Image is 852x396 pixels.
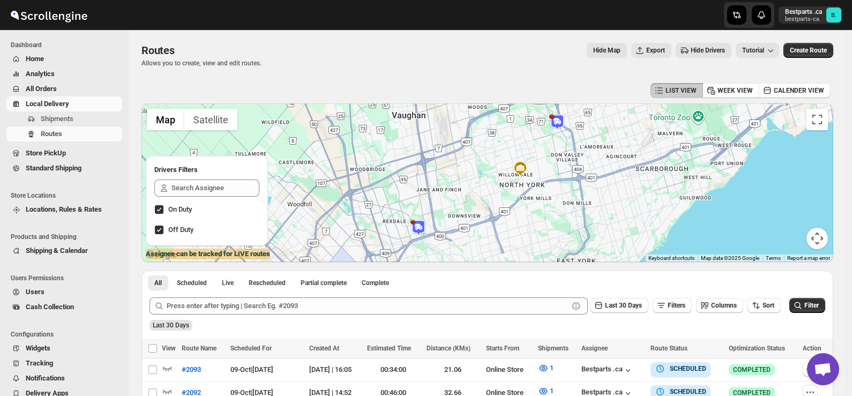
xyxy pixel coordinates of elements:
span: WEEK VIEW [718,86,753,95]
a: Open this area in Google Maps (opens a new window) [144,248,180,262]
span: Shipping & Calendar [26,246,88,255]
span: Widgets [26,344,50,352]
label: Assignee can be tracked for LIVE routes [146,249,270,259]
a: Terms (opens in new tab) [766,255,781,261]
span: Home [26,55,44,63]
span: Filter [804,302,819,309]
button: Create Route [783,43,833,58]
span: View [162,345,176,352]
span: Bestparts .ca [826,8,841,23]
button: Locations, Rules & Rates [6,202,122,217]
span: Complete [362,279,389,287]
div: [DATE] | 16:05 [309,364,360,375]
p: Bestparts .ca [785,8,822,16]
span: Hide Map [593,46,621,55]
span: Last 30 Days [605,302,642,309]
span: Store Locations [11,191,123,200]
span: Export [646,46,665,55]
button: All Orders [6,81,122,96]
span: Optimization Status [729,345,785,352]
button: Keyboard shortcuts [648,255,694,262]
button: 1 [532,360,560,377]
span: Filters [668,302,685,309]
span: Shipments [538,345,569,352]
span: Estimated Time [367,345,411,352]
div: 21.06 [427,364,480,375]
p: bestparts-ca [785,16,822,23]
button: Shipments [6,111,122,126]
button: Tutorial [736,43,779,58]
span: Routes [141,44,175,57]
span: Sort [763,302,774,309]
button: CALENDER VIEW [759,83,831,98]
button: Users [6,285,122,300]
b: SCHEDULED [670,388,706,395]
button: Filters [653,298,692,313]
text: B. [831,12,836,19]
span: Local Delivery [26,100,69,108]
span: Columns [711,302,737,309]
span: Notifications [26,374,65,382]
span: CALENDER VIEW [774,86,824,95]
button: Columns [696,298,743,313]
button: Show satellite imagery [184,109,237,130]
span: Hide Drivers [691,46,725,55]
span: Route Name [182,345,216,352]
span: Store PickUp [26,149,66,157]
span: All [154,279,162,287]
span: Scheduled [177,279,207,287]
button: Widgets [6,341,122,356]
span: Create Route [790,46,827,55]
div: 00:34:00 [367,364,420,375]
span: Products and Shipping [11,233,123,241]
span: Tutorial [742,47,764,54]
button: Bestparts .ca [581,365,633,376]
span: Last 30 Days [153,322,189,329]
span: 1 [550,387,554,395]
img: Google [144,248,180,262]
button: User menu [779,6,842,24]
button: #2093 [175,361,207,378]
button: Hide Drivers [676,43,731,58]
p: Allows you to create, view and edit routes. [141,59,261,68]
span: Analytics [26,70,55,78]
h2: Drivers Filters [154,165,259,175]
span: On Duty [168,205,192,213]
button: All routes [148,275,168,290]
button: Export [631,43,671,58]
button: Show street map [147,109,184,130]
button: Sort [748,298,781,313]
span: Scheduled For [230,345,272,352]
span: COMPLETED [733,365,771,374]
span: Off Duty [168,226,193,234]
span: Routes [41,130,62,138]
button: Analytics [6,66,122,81]
div: Online Store [486,364,532,375]
span: Configurations [11,330,123,339]
a: Report a map error [787,255,830,261]
span: Partial complete [301,279,347,287]
span: All Orders [26,85,57,93]
button: Routes [6,126,122,141]
span: 1 [550,364,554,372]
button: Map action label [587,43,627,58]
button: LIST VIEW [651,83,703,98]
span: Standard Shipping [26,164,81,172]
button: Last 30 Days [590,298,648,313]
button: Cash Collection [6,300,122,315]
button: Map camera controls [806,228,828,249]
span: LIST VIEW [666,86,697,95]
span: Map data ©2025 Google [701,255,759,261]
span: Distance (KMs) [427,345,470,352]
button: Home [6,51,122,66]
span: Action [803,345,821,352]
span: Live [222,279,234,287]
span: Users Permissions [11,274,123,282]
span: Users [26,288,44,296]
span: #2093 [182,364,201,375]
span: Created At [309,345,339,352]
button: Tracking [6,356,122,371]
button: Toggle fullscreen view [806,109,828,130]
button: WEEK VIEW [702,83,759,98]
